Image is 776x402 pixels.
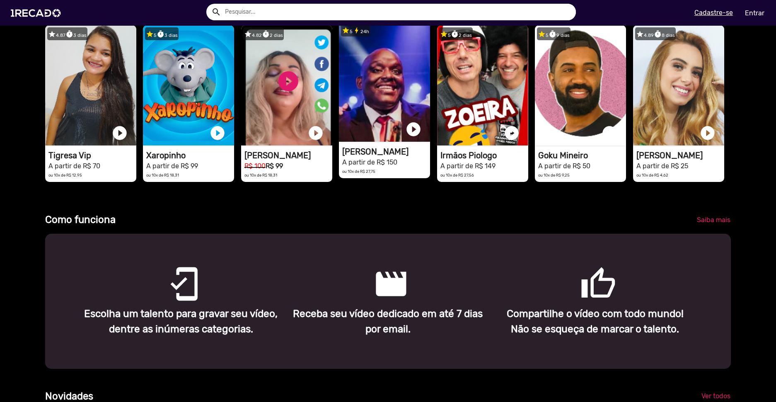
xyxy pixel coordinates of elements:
small: ou 10x de R$ 12,95 [48,173,82,177]
small: R$ 100 [244,162,266,170]
video: 1RECADO vídeos dedicados para fãs e empresas [535,25,626,145]
span: Ver todos [701,392,730,400]
p: Escolha um talento para gravar seu vídeo, dentre as inúmeras categorias. [84,306,278,337]
video: 1RECADO vídeos dedicados para fãs e empresas [45,25,136,145]
small: A partir de R$ 70 [48,162,100,170]
h1: Irmãos Piologo [440,150,528,160]
a: play_circle_filled [209,125,226,141]
small: A partir de R$ 99 [146,162,198,170]
small: A partir de R$ 50 [538,162,590,170]
small: A partir de R$ 150 [342,158,397,166]
p: Receba seu vídeo dedicado em até 7 dias por email. [291,306,486,337]
small: ou 10x de R$ 18,31 [244,173,277,177]
b: Como funciona [45,214,116,225]
video: 1RECADO vídeos dedicados para fãs e empresas [437,25,528,145]
a: play_circle_filled [405,121,422,138]
mat-icon: movie [373,266,383,276]
b: R$ 99 [266,162,283,170]
span: Saiba mais [697,216,730,224]
video: 1RECADO vídeos dedicados para fãs e empresas [339,22,430,142]
a: Saiba mais [690,213,737,228]
small: ou 10x de R$ 18,31 [146,173,179,177]
button: Example home icon [208,4,223,19]
b: Novidades [45,390,93,402]
small: A partir de R$ 25 [636,162,688,170]
p: Compartilhe o vídeo com todo mundo! Não se esqueça de marcar o talento. [498,306,692,337]
video: 1RECADO vídeos dedicados para fãs e empresas [241,25,332,145]
small: ou 10x de R$ 27,75 [342,169,375,174]
h1: Xaropinho [146,150,234,160]
small: ou 10x de R$ 27,56 [440,173,474,177]
small: A partir de R$ 149 [440,162,496,170]
h1: Tigresa Vip [48,150,136,160]
h1: [PERSON_NAME] [244,150,332,160]
a: play_circle_filled [307,125,324,141]
a: Entrar [740,6,770,20]
u: Cadastre-se [694,9,733,17]
video: 1RECADO vídeos dedicados para fãs e empresas [633,25,724,145]
a: play_circle_filled [699,125,716,141]
input: Pesquisar... [219,4,576,20]
small: ou 10x de R$ 4,62 [636,173,668,177]
video: 1RECADO vídeos dedicados para fãs e empresas [143,25,234,145]
mat-icon: mobile_friendly [166,266,176,276]
h1: [PERSON_NAME] [342,147,430,157]
a: play_circle_filled [111,125,128,141]
mat-icon: thumb_up_outlined [580,266,590,276]
a: play_circle_filled [503,125,520,141]
a: play_circle_filled [601,125,618,141]
h1: [PERSON_NAME] [636,150,724,160]
h1: Goku Mineiro [538,150,626,160]
mat-icon: Example home icon [211,7,221,17]
small: ou 10x de R$ 9,25 [538,173,570,177]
